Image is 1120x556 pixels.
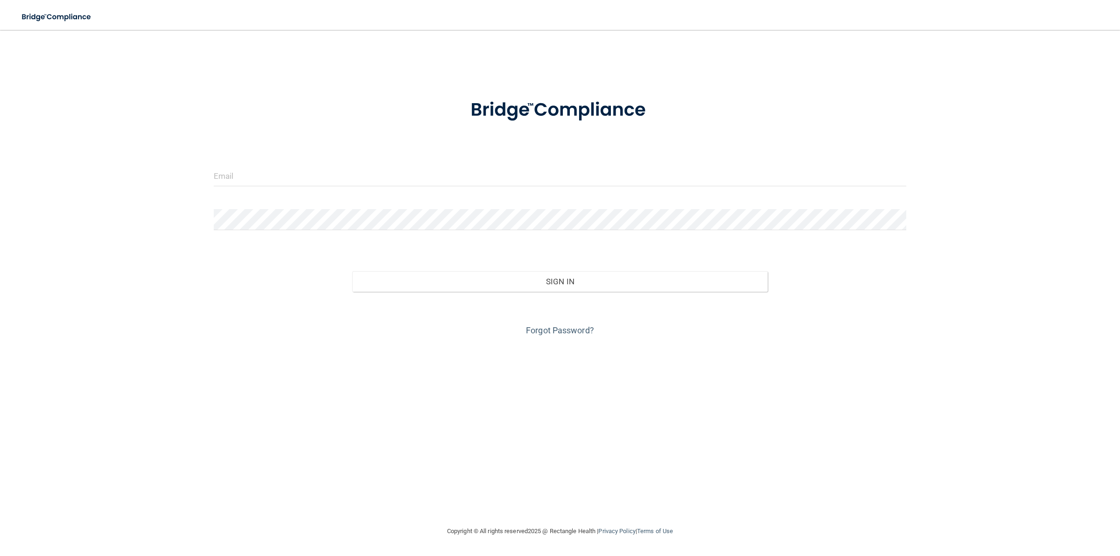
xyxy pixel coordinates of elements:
[637,528,673,535] a: Terms of Use
[598,528,635,535] a: Privacy Policy
[352,271,768,292] button: Sign In
[390,516,730,546] div: Copyright © All rights reserved 2025 @ Rectangle Health | |
[451,86,669,134] img: bridge_compliance_login_screen.278c3ca4.svg
[14,7,100,27] img: bridge_compliance_login_screen.278c3ca4.svg
[214,165,907,186] input: Email
[526,325,594,335] a: Forgot Password?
